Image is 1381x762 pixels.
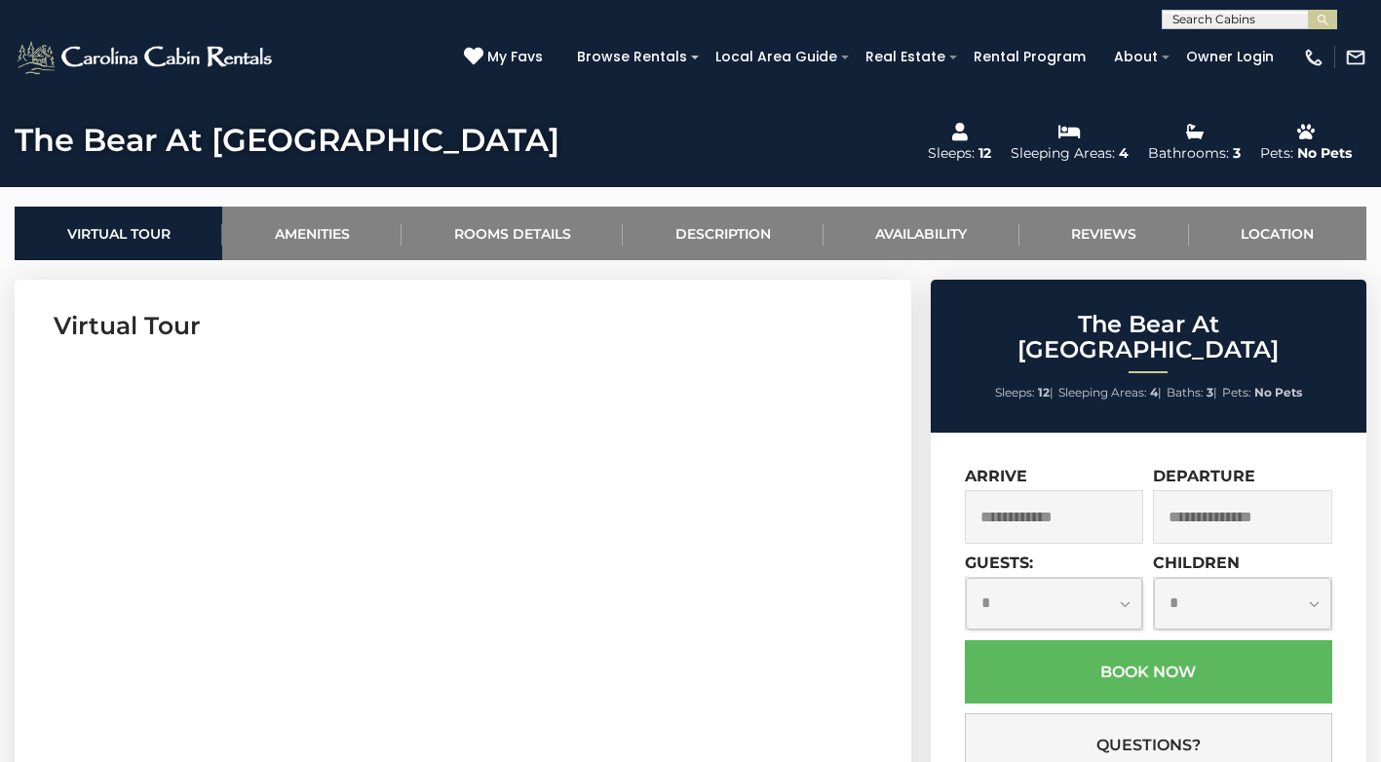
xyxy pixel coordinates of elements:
span: Sleeping Areas: [1058,385,1147,400]
a: Owner Login [1176,42,1284,72]
button: Book Now [965,640,1332,704]
a: Real Estate [856,42,955,72]
a: Availability [824,207,1019,260]
label: Departure [1153,467,1255,485]
img: White-1-2.png [15,38,278,77]
a: Browse Rentals [567,42,697,72]
a: Virtual Tour [15,207,222,260]
a: Rooms Details [402,207,623,260]
li: | [1167,380,1217,405]
a: Rental Program [964,42,1095,72]
a: Reviews [1019,207,1189,260]
label: Children [1153,553,1240,572]
a: My Favs [464,47,548,68]
li: | [995,380,1054,405]
label: Guests: [965,553,1033,572]
a: Local Area Guide [706,42,847,72]
span: My Favs [487,47,543,67]
h3: Virtual Tour [54,309,872,343]
strong: 3 [1207,385,1213,400]
img: mail-regular-white.png [1345,47,1366,68]
strong: No Pets [1254,385,1302,400]
span: Pets: [1222,385,1251,400]
a: Location [1189,207,1366,260]
strong: 12 [1038,385,1050,400]
a: Description [623,207,823,260]
strong: 4 [1150,385,1158,400]
span: Sleeps: [995,385,1035,400]
a: About [1104,42,1168,72]
label: Arrive [965,467,1027,485]
img: phone-regular-white.png [1303,47,1324,68]
h2: The Bear At [GEOGRAPHIC_DATA] [936,312,1362,363]
span: Baths: [1167,385,1204,400]
li: | [1058,380,1162,405]
a: Amenities [222,207,402,260]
